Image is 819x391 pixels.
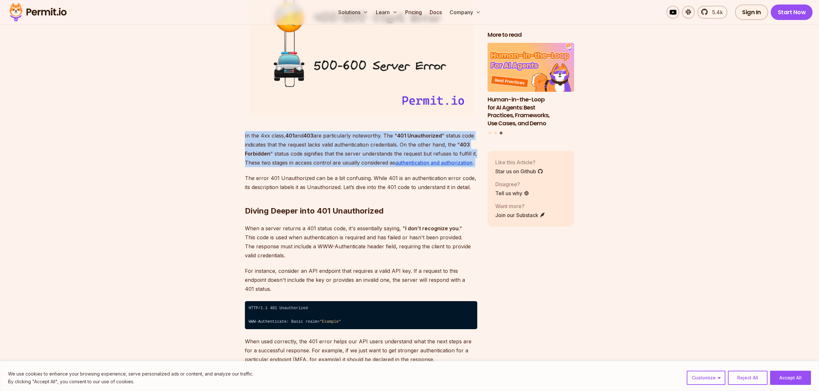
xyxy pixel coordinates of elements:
[447,6,483,19] button: Company
[245,180,477,216] h2: Diving Deeper into 401 Unauthorized
[495,180,529,188] p: Disagree?
[488,43,574,92] img: Human-in-the-Loop for AI Agents: Best Practices, Frameworks, Use Cases, and Demo
[495,158,543,166] p: Like this Article?
[697,6,727,19] a: 5.4k
[245,224,477,260] p: When a server returns a 401 status code, it's essentially saying, " ." This code is used when aut...
[245,301,477,329] code: HTTP/1.1 401 Unauthorized ⁠ WWW-Authenticate: Basic realm=
[405,225,459,232] strong: I don’t recognize you
[320,319,341,324] span: "Example"
[245,141,470,157] strong: 403 Forbidden
[488,31,574,39] h2: More to read
[488,43,574,128] li: 3 of 3
[245,131,477,167] p: In the 4xx class, and are particularly noteworthy. The " " status code indicates that the request...
[489,131,491,134] button: Go to slide 1
[495,202,545,210] p: Want more?
[494,131,497,134] button: Go to slide 2
[500,131,503,134] button: Go to slide 3
[495,189,529,197] a: Tell us why
[397,132,442,139] strong: 401 Unauthorized
[735,5,768,20] a: Sign In
[495,211,545,219] a: Join our Substack
[303,132,313,139] strong: 403
[488,43,574,128] a: Human-in-the-Loop for AI Agents: Best Practices, Frameworks, Use Cases, and DemoHuman-in-the-Loop...
[403,6,424,19] a: Pricing
[336,6,371,19] button: Solutions
[427,6,444,19] a: Docs
[245,337,477,364] p: When used correctly, the 401 error helps our API users understand what the next steps are for a s...
[8,378,253,386] p: By clicking "Accept All", you consent to our use of cookies.
[771,5,813,20] a: Start Now
[373,6,400,19] button: Learn
[495,167,543,175] a: Star us on Github
[770,371,811,385] button: Accept All
[285,132,294,139] strong: 401
[687,371,725,385] button: Customize
[6,1,70,23] img: Permit logo
[728,371,768,385] button: Reject All
[488,43,574,135] div: Posts
[245,174,477,192] p: The error 401 Unauthorized can be a bit confusing. While 401 is an authentication error code, its...
[245,266,477,293] p: For instance, consider an API endpoint that requires a valid API key. If a request to this endpoi...
[708,8,723,16] span: 5.4k
[488,95,574,127] h3: Human-in-the-Loop for AI Agents: Best Practices, Frameworks, Use Cases, and Demo
[8,370,253,378] p: We use cookies to enhance your browsing experience, serve personalized ads or content, and analyz...
[395,159,472,166] a: authentication and authorization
